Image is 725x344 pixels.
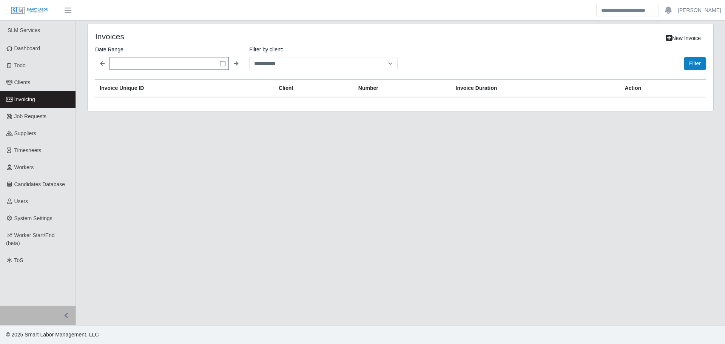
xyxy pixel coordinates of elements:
[249,45,397,54] label: Filter by client:
[14,198,28,204] span: Users
[684,57,706,70] button: Filter
[14,130,36,136] span: Suppliers
[14,215,52,221] span: System Settings
[6,232,55,246] span: Worker Start/End (beta)
[14,62,26,68] span: Todo
[14,257,23,263] span: ToS
[95,80,274,97] th: Invoice Unique ID
[661,32,706,45] a: New Invoice
[620,80,706,97] th: Action
[95,45,243,54] label: Date Range
[14,147,42,153] span: Timesheets
[11,6,48,15] img: SLM Logo
[14,164,34,170] span: Workers
[8,27,40,33] span: SLM Services
[14,79,31,85] span: Clients
[95,32,343,41] h4: Invoices
[596,4,659,17] input: Search
[14,113,47,119] span: Job Requests
[14,181,65,187] span: Candidates Database
[451,80,620,97] th: Invoice Duration
[6,332,99,338] span: © 2025 Smart Labor Management, LLC
[678,6,721,14] a: [PERSON_NAME]
[274,80,354,97] th: Client
[354,80,451,97] th: Number
[14,96,35,102] span: Invoicing
[14,45,40,51] span: Dashboard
